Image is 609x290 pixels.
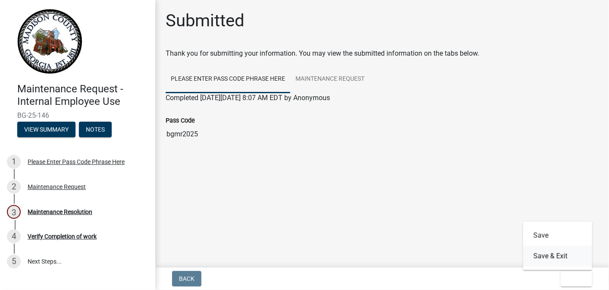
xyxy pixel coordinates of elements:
[523,222,592,270] div: Exit
[166,66,290,93] a: Please Enter Pass Code Phrase Here
[166,118,195,124] label: Pass Code
[79,126,112,133] wm-modal-confirm: Notes
[179,275,195,282] span: Back
[17,111,138,120] span: BG-25-146
[7,205,21,219] div: 3
[17,126,75,133] wm-modal-confirm: Summary
[7,180,21,194] div: 2
[290,66,370,93] a: Maintenance Request
[568,275,580,282] span: Exit
[7,155,21,169] div: 1
[172,271,201,287] button: Back
[7,255,21,268] div: 5
[28,159,125,165] div: Please Enter Pass Code Phrase Here
[28,233,97,240] div: Verify Completion of work
[523,246,592,267] button: Save & Exit
[79,122,112,137] button: Notes
[166,10,245,31] h1: Submitted
[28,209,92,215] div: Maintenance Resolution
[561,271,592,287] button: Exit
[166,94,330,102] span: Completed [DATE][DATE] 8:07 AM EDT by Anonymous
[17,9,82,74] img: Madison County, Georgia
[28,184,86,190] div: Maintenance Request
[7,230,21,243] div: 4
[166,48,599,59] div: Thank you for submitting your information. You may view the submitted information on the tabs below.
[17,122,75,137] button: View Summary
[17,83,148,108] h4: Maintenance Request - Internal Employee Use
[523,225,592,246] button: Save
